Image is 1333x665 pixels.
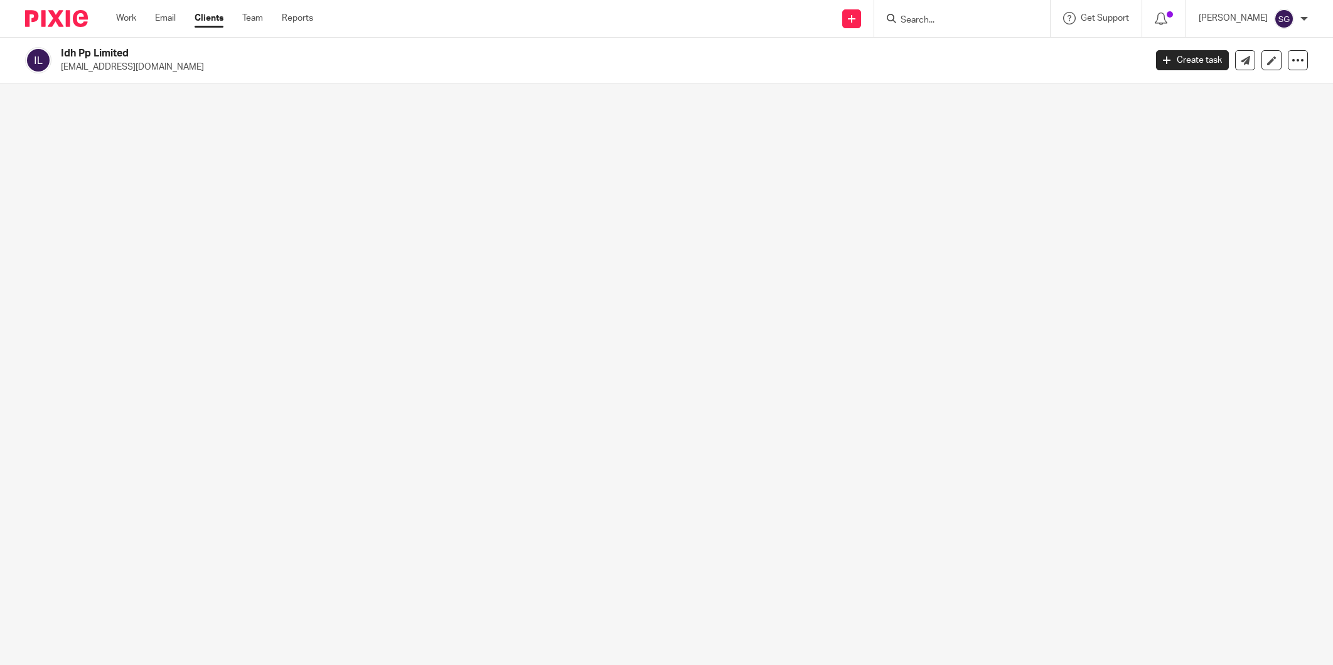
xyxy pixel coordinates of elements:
h2: Idh Pp Limited [61,47,922,60]
a: Reports [282,12,313,24]
img: svg%3E [25,47,51,73]
p: [PERSON_NAME] [1199,12,1268,24]
p: [EMAIL_ADDRESS][DOMAIN_NAME] [61,61,1137,73]
input: Search [899,15,1012,26]
a: Team [242,12,263,24]
a: Work [116,12,136,24]
span: Get Support [1081,14,1129,23]
a: Email [155,12,176,24]
a: Clients [195,12,223,24]
a: Create task [1156,50,1229,70]
img: Pixie [25,10,88,27]
img: svg%3E [1274,9,1294,29]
